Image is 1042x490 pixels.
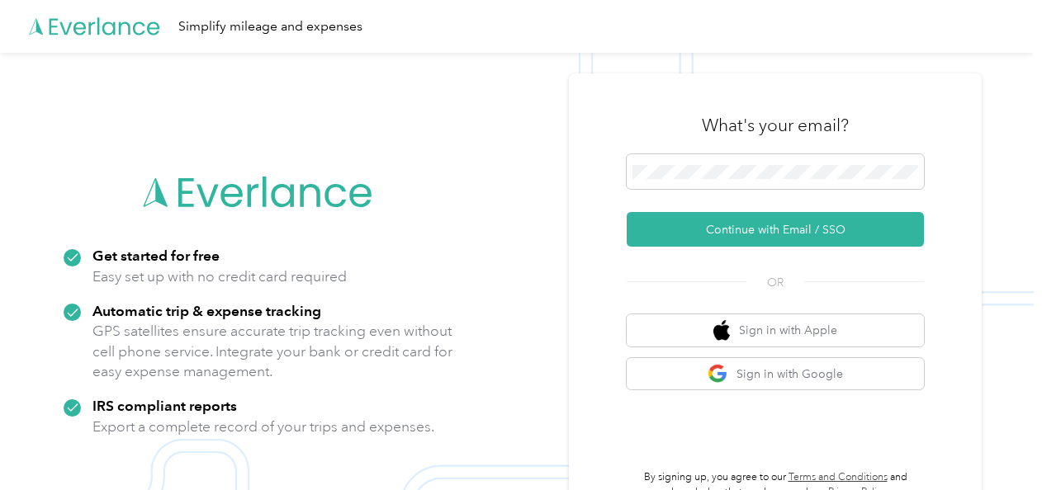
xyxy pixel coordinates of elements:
[92,247,220,264] strong: Get started for free
[178,16,362,37] div: Simplify mileage and expenses
[92,266,347,287] p: Easy set up with no credit card required
[92,417,434,437] p: Export a complete record of your trips and expenses.
[627,314,924,346] button: apple logoSign in with Apple
[92,302,321,319] strong: Automatic trip & expense tracking
[92,321,453,382] p: GPS satellites ensure accurate trip tracking even without cell phone service. Integrate your bank...
[708,364,728,384] img: google logo
[627,212,924,247] button: Continue with Email / SSO
[92,397,237,414] strong: IRS compliant reports
[746,274,804,291] span: OR
[789,471,888,483] a: Terms and Conditions
[627,358,924,390] button: google logoSign in with Google
[702,114,849,137] h3: What's your email?
[713,320,730,341] img: apple logo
